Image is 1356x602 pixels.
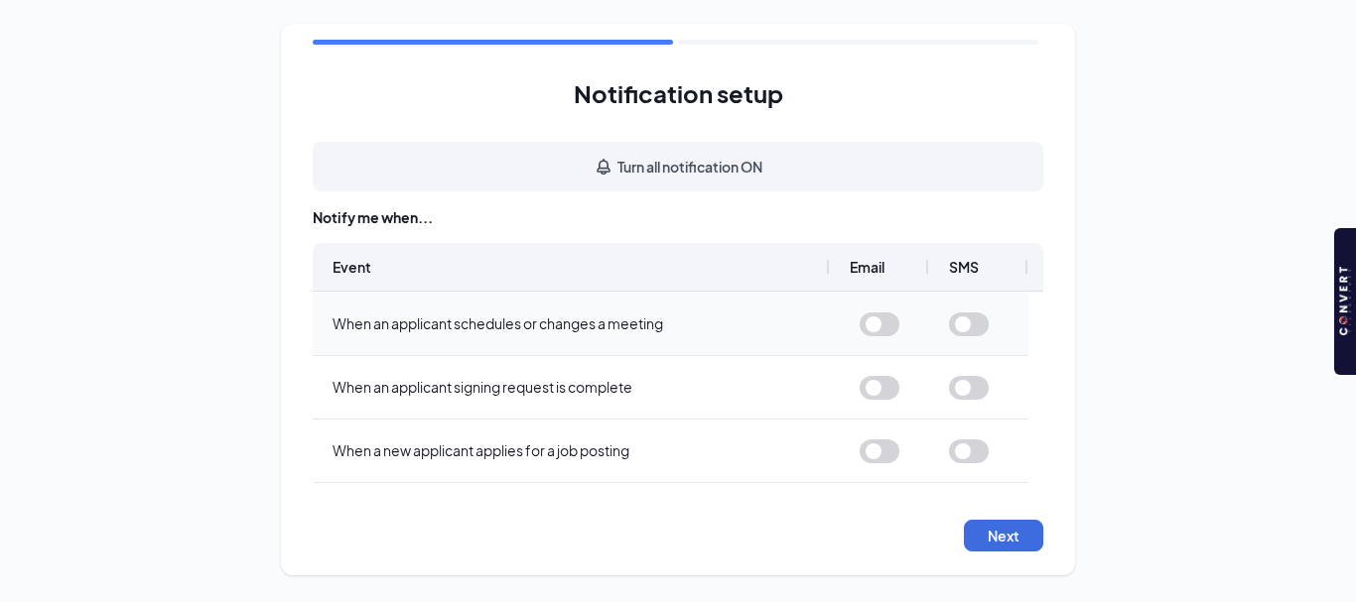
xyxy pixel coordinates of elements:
[594,157,613,177] svg: Bell
[333,378,632,396] span: When an applicant signing request is complete
[313,207,1043,227] div: Notify me when...
[949,258,979,276] span: SMS
[333,441,629,459] span: When a new applicant applies for a job posting
[333,314,663,332] span: When an applicant schedules or changes a meeting
[964,520,1043,551] button: Next
[850,258,884,276] span: Email
[333,258,371,276] span: Event
[313,142,1043,191] button: Turn all notification ONBell
[1339,267,1351,335] img: B2fZQJag41XWAAAAAElFTkSuQmCC
[574,76,783,110] h1: Notification setup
